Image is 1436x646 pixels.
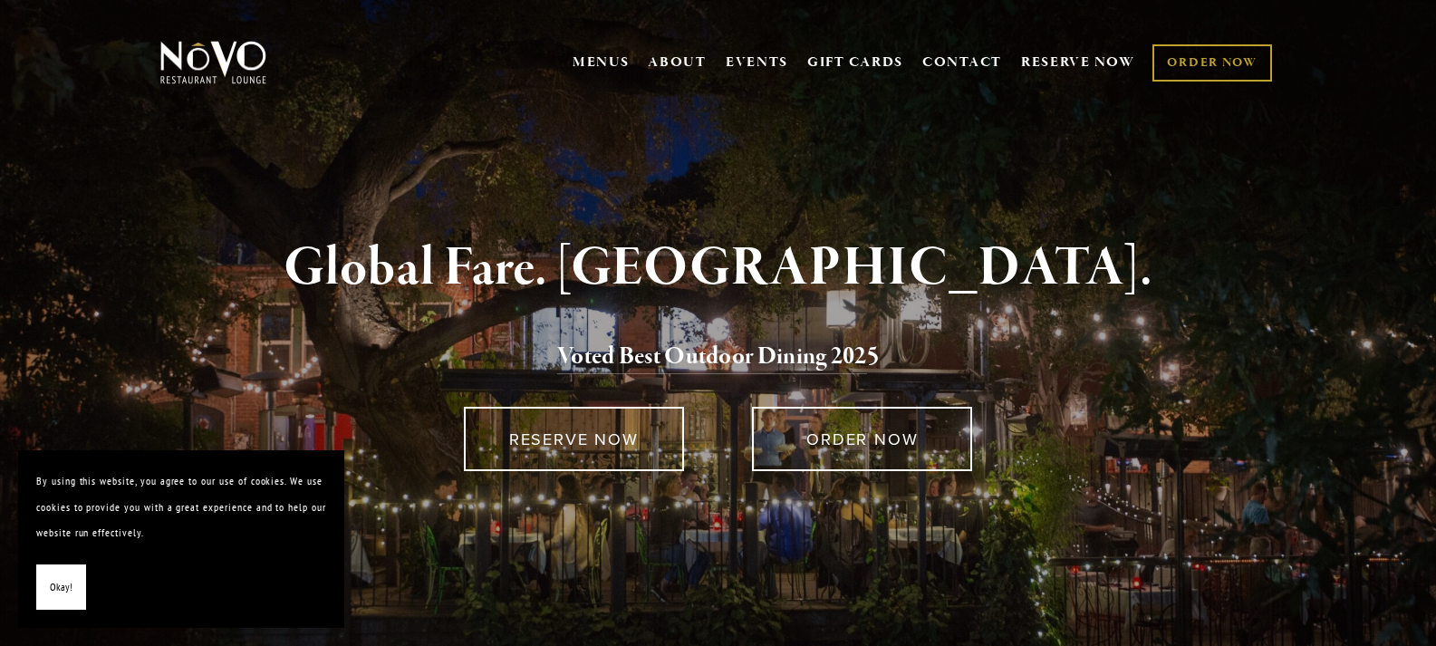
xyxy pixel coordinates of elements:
[464,407,684,471] a: RESERVE NOW
[573,53,630,72] a: MENUS
[807,45,903,80] a: GIFT CARDS
[50,574,72,601] span: Okay!
[922,45,1002,80] a: CONTACT
[18,450,344,628] section: Cookie banner
[190,338,1247,376] h2: 5
[36,564,86,611] button: Okay!
[36,468,326,546] p: By using this website, you agree to our use of cookies. We use cookies to provide you with a grea...
[648,53,707,72] a: ABOUT
[1021,45,1135,80] a: RESERVE NOW
[157,40,270,85] img: Novo Restaurant &amp; Lounge
[557,341,867,375] a: Voted Best Outdoor Dining 202
[1152,44,1271,82] a: ORDER NOW
[752,407,972,471] a: ORDER NOW
[284,234,1152,303] strong: Global Fare. [GEOGRAPHIC_DATA].
[726,53,788,72] a: EVENTS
